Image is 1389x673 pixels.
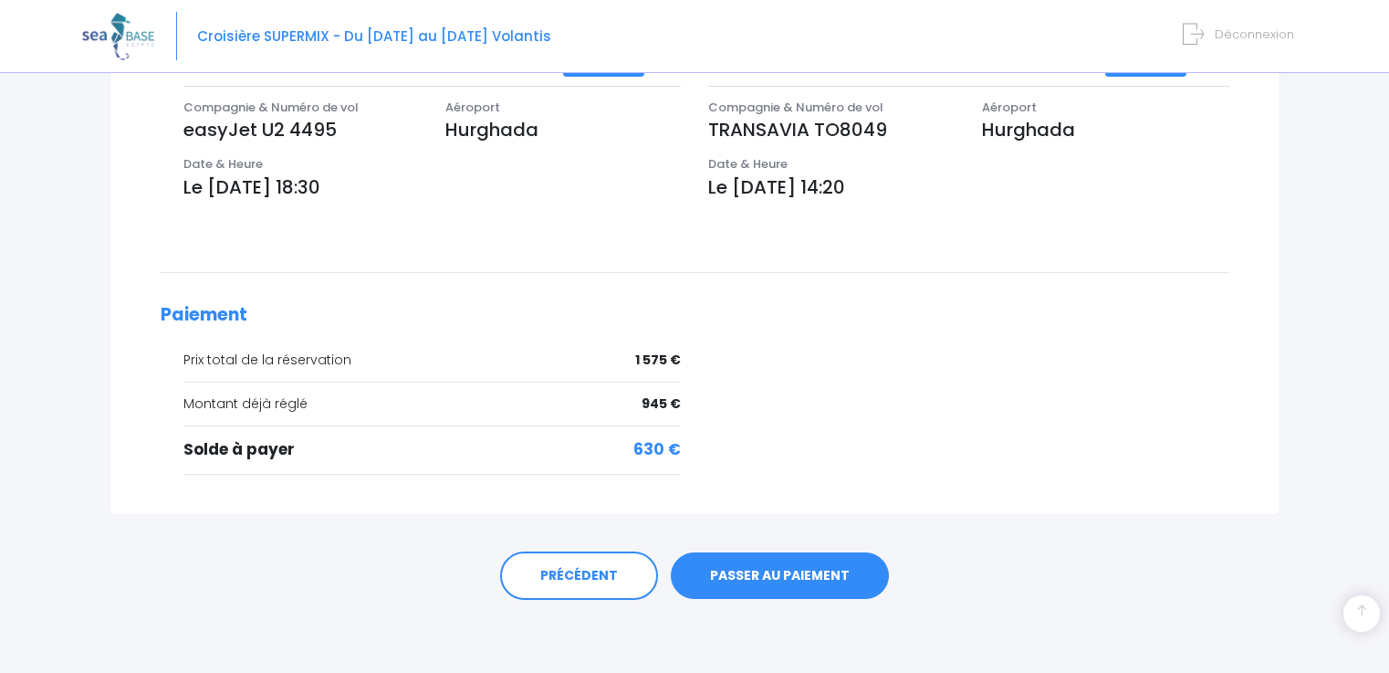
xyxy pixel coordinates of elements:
span: Compagnie & Numéro de vol [708,99,883,116]
span: 1 575 € [635,351,681,370]
span: 945 € [642,394,681,414]
a: PRÉCÉDENT [500,552,658,601]
span: Déconnexion [1215,26,1294,43]
span: Croisière SUPERMIX - Du [DATE] au [DATE] Volantis [197,26,551,46]
div: Prix total de la réservation [183,351,682,370]
span: Date & Heure [708,155,788,173]
p: easyJet U2 4495 [183,116,419,143]
p: TRANSAVIA TO8049 [708,116,955,143]
span: Aéroport [982,99,1037,116]
h2: Paiement [161,305,1229,326]
p: Le [DATE] 14:20 [708,174,1229,201]
p: Hurghada [445,116,681,143]
span: Compagnie & Numéro de vol [183,99,359,116]
span: Aéroport [445,99,500,116]
span: 630 € [633,438,681,462]
span: Date & Heure [183,155,263,173]
p: Le [DATE] 18:30 [183,174,682,201]
div: Solde à payer [183,438,682,462]
div: Montant déjà réglé [183,394,682,414]
a: PASSER AU PAIEMENT [671,552,889,600]
p: Hurghada [982,116,1228,143]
